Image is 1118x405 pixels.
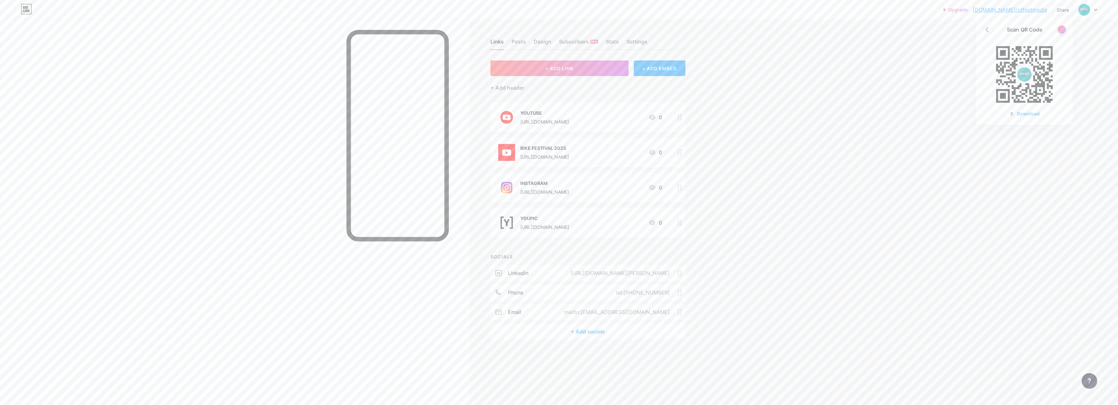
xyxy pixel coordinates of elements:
div: Share [1057,7,1069,13]
div: Scan QR Code [1007,26,1042,33]
div: + ADD EMBED [634,60,685,76]
div: BIKE FESTIVAL 2025 [520,145,569,151]
a: Upgrade [943,7,968,12]
div: + Add socials [490,324,685,339]
div: tel:[PHONE_NUMBER] [605,289,678,296]
div: INSTAGRAM [520,180,569,187]
img: INSTAGRAM [498,179,515,196]
div: 0 [648,149,662,156]
div: [URL][DOMAIN_NAME][PERSON_NAME] [560,269,678,277]
img: BIKE FESTIVAL 2025 [498,144,515,161]
div: YOUTUBE [520,110,569,116]
div: 0 [648,113,662,121]
div: Links [490,38,504,49]
div: Settings [627,38,647,49]
div: Posts [512,38,526,49]
div: Download [1009,110,1040,117]
img: YOUPIC [498,214,515,231]
div: [URL][DOMAIN_NAME] [520,189,569,195]
div: [URL][DOMAIN_NAME] [520,118,569,125]
div: email [508,308,521,316]
a: [DOMAIN_NAME]/offsetmedia [973,6,1047,14]
div: linkedin [508,269,528,277]
button: + ADD LINK [490,60,629,76]
span: NEW [591,40,597,44]
div: 0 [648,219,662,227]
div: mailto:[EMAIL_ADDRESS][DOMAIN_NAME] [554,308,678,316]
img: offsetmedia [1078,4,1090,16]
div: Design [534,38,551,49]
div: Stats [606,38,619,49]
div: + Add header [490,84,524,92]
div: YOUPIC [520,215,569,222]
div: 0 [648,184,662,191]
img: YOUTUBE [498,109,515,126]
div: [URL][DOMAIN_NAME] [520,224,569,230]
span: + ADD LINK [545,66,573,71]
div: Subscribers [559,38,598,49]
div: [URL][DOMAIN_NAME] [520,153,569,160]
div: phone [508,289,523,296]
div: SOCIALS [490,253,685,260]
